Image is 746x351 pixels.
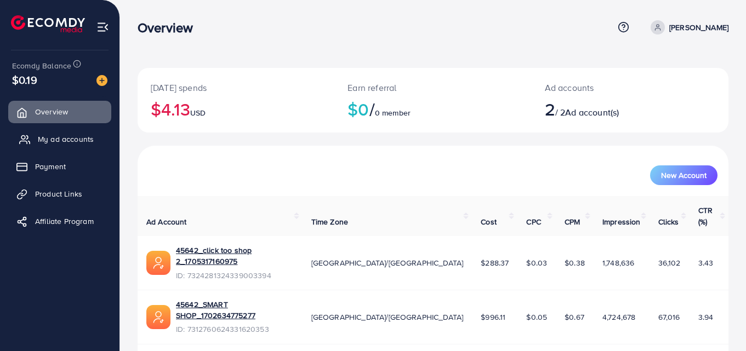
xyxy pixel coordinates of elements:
span: 1,748,636 [602,257,634,268]
img: logo [11,15,85,32]
p: Earn referral [348,81,518,94]
span: $0.38 [565,257,585,268]
span: Ecomdy Balance [12,60,71,71]
span: CTR (%) [698,205,713,227]
span: $0.03 [526,257,547,268]
span: / [369,96,375,122]
span: 4,724,678 [602,312,635,323]
span: ID: 7312760624331620353 [176,324,294,335]
span: Overview [35,106,68,117]
span: 36,102 [658,257,681,268]
span: Impression [602,216,641,227]
span: ID: 7324281324339003394 [176,270,294,281]
span: Ad Account [146,216,187,227]
span: CPC [526,216,540,227]
span: Affiliate Program [35,216,94,227]
h2: / 2 [545,99,667,119]
span: Ad account(s) [565,106,619,118]
button: New Account [650,165,717,185]
span: CPM [565,216,580,227]
p: [PERSON_NAME] [669,21,728,34]
span: My ad accounts [38,134,94,145]
a: Payment [8,156,111,177]
span: Product Links [35,188,82,199]
a: Affiliate Program [8,210,111,232]
a: [PERSON_NAME] [646,20,728,34]
a: My ad accounts [8,128,111,150]
h3: Overview [138,20,202,36]
img: ic-ads-acc.e4c84228.svg [146,251,170,275]
a: 45642_click too shop 2_1705317160975 [176,245,294,267]
img: menu [96,21,109,33]
span: 3.94 [698,312,714,323]
p: [DATE] spends [151,81,321,94]
span: New Account [661,171,707,179]
img: image [96,75,107,86]
h2: $4.13 [151,99,321,119]
a: Product Links [8,183,111,205]
a: 45642_SMART SHOP_1702634775277 [176,299,294,321]
span: Payment [35,161,66,172]
span: 2 [545,96,555,122]
span: $0.05 [526,312,547,323]
h2: $0 [348,99,518,119]
span: [GEOGRAPHIC_DATA]/[GEOGRAPHIC_DATA] [311,257,464,268]
span: 3.43 [698,257,714,268]
span: $0.67 [565,312,584,323]
span: Cost [481,216,497,227]
span: 67,016 [658,312,680,323]
img: ic-ads-acc.e4c84228.svg [146,305,170,329]
p: Ad accounts [545,81,667,94]
span: Time Zone [311,216,348,227]
span: Clicks [658,216,679,227]
span: USD [190,107,206,118]
a: Overview [8,101,111,123]
span: 0 member [375,107,411,118]
span: $288.37 [481,257,509,268]
span: [GEOGRAPHIC_DATA]/[GEOGRAPHIC_DATA] [311,312,464,323]
span: $996.11 [481,312,505,323]
span: $0.19 [12,72,37,88]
